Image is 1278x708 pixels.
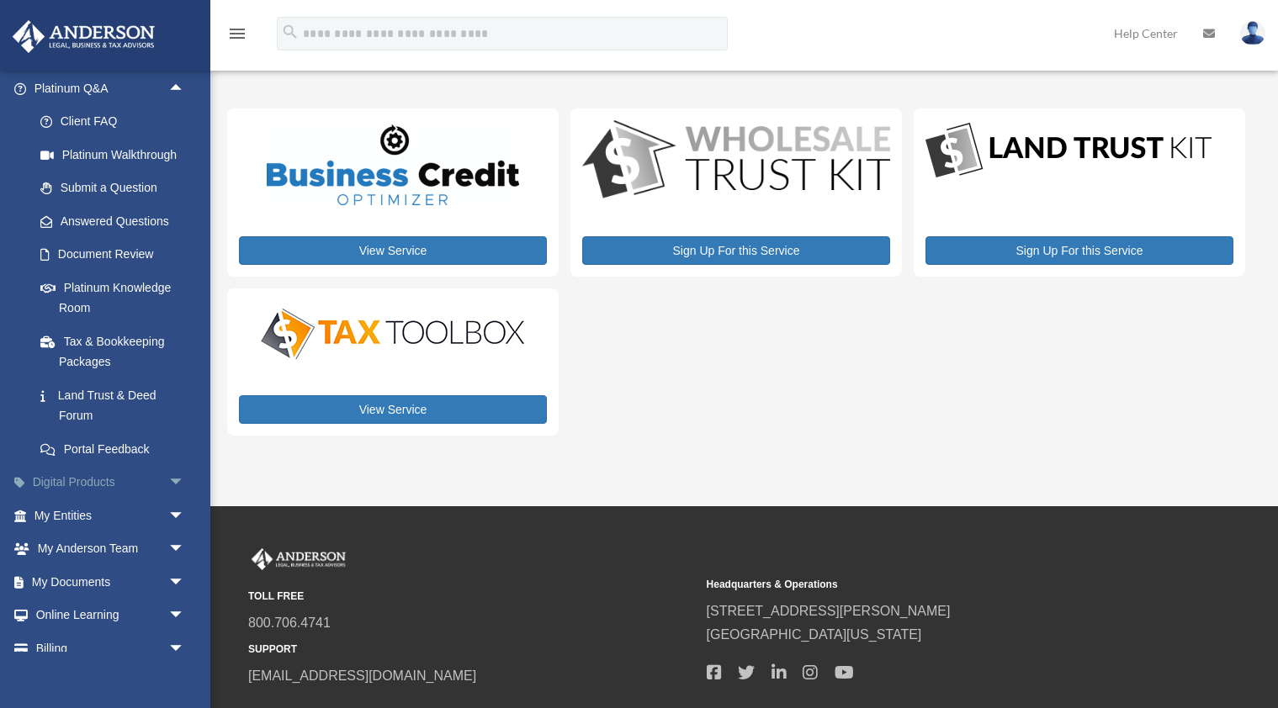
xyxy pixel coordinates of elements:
img: User Pic [1240,21,1265,45]
span: arrow_drop_down [168,499,202,533]
a: My Anderson Teamarrow_drop_down [12,532,210,566]
a: View Service [239,395,547,424]
a: Tax & Bookkeeping Packages [24,325,210,378]
span: arrow_drop_down [168,532,202,567]
a: Submit a Question [24,172,210,205]
small: Headquarters & Operations [707,576,1153,594]
span: arrow_drop_down [168,631,202,666]
a: Sign Up For this Service [925,236,1233,265]
img: WS-Trust-Kit-lgo-1.jpg [582,120,890,202]
a: My Documentsarrow_drop_down [12,565,210,599]
img: Anderson Advisors Platinum Portal [248,548,349,570]
a: 800.706.4741 [248,616,331,630]
span: arrow_drop_down [168,599,202,633]
a: Portal Feedback [24,432,210,466]
a: Platinum Walkthrough [24,138,210,172]
a: menu [227,29,247,44]
a: View Service [239,236,547,265]
i: search [281,23,300,41]
a: [GEOGRAPHIC_DATA][US_STATE] [707,627,922,642]
span: arrow_drop_down [168,466,202,500]
a: Billingarrow_drop_down [12,631,210,665]
a: Platinum Knowledge Room [24,271,210,325]
img: LandTrust_lgo-1.jpg [925,120,1212,182]
a: Document Review [24,238,210,272]
a: My Entitiesarrow_drop_down [12,499,210,532]
a: Digital Productsarrow_drop_down [12,466,210,499]
a: Client FAQ [24,105,210,139]
a: Land Trust & Deed Forum [24,378,210,432]
small: SUPPORT [248,641,695,658]
span: arrow_drop_up [168,71,202,106]
span: arrow_drop_down [168,565,202,600]
a: Sign Up For this Service [582,236,890,265]
a: [EMAIL_ADDRESS][DOMAIN_NAME] [248,668,476,683]
a: Answered Questions [24,204,210,238]
i: menu [227,24,247,44]
img: Anderson Advisors Platinum Portal [8,20,160,53]
small: TOLL FREE [248,588,695,605]
a: Platinum Q&Aarrow_drop_up [12,71,210,105]
a: [STREET_ADDRESS][PERSON_NAME] [707,604,951,618]
a: Online Learningarrow_drop_down [12,599,210,632]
